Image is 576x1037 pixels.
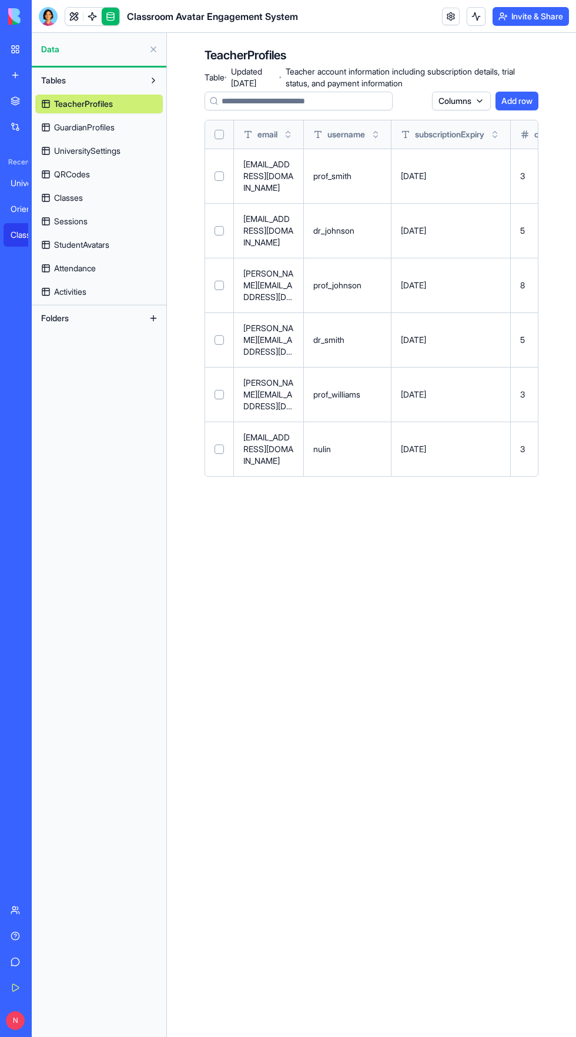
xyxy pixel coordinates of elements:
[4,157,28,167] span: Recent
[35,71,144,90] button: Tables
[54,239,109,251] span: StudentAvatars
[279,68,281,87] span: ·
[215,226,224,235] button: Select row
[41,312,69,324] span: Folders
[54,286,86,298] span: Activities
[370,129,381,140] button: Toggle sort
[11,203,43,215] div: Orientation Event App
[54,192,83,204] span: Classes
[231,66,274,89] span: Updated [DATE]
[313,389,381,400] p: prof_williams
[35,282,163,301] a: Activities
[520,280,525,290] span: 8
[243,377,294,412] p: [PERSON_NAME][EMAIL_ADDRESS][DOMAIN_NAME]
[313,225,381,237] p: dr_johnson
[313,280,381,291] p: prof_johnson
[520,335,525,345] span: 5
[401,280,501,291] p: [DATE]
[243,432,294,467] p: [EMAIL_ADDRESS][DOMAIN_NAME]
[286,66,538,89] span: Teacher account information including subscription details, trial status, and payment information
[35,118,163,137] a: GuardianProfiles
[224,68,226,87] span: ·
[4,171,51,195] a: University Orientation Hub
[327,129,365,140] span: username
[35,188,163,207] a: Classes
[243,213,294,248] p: [EMAIL_ADDRESS][DOMAIN_NAME]
[205,47,286,63] h4: TeacherProfiles
[401,225,501,237] p: [DATE]
[313,170,381,182] p: prof_smith
[243,268,294,303] p: [PERSON_NAME][EMAIL_ADDRESS][DOMAIN_NAME]
[495,92,538,110] button: Add row
[243,159,294,194] p: [EMAIL_ADDRESS][DOMAIN_NAME]
[215,445,224,454] button: Select row
[520,444,525,454] span: 3
[4,197,51,221] a: Orientation Event App
[35,235,163,254] a: StudentAvatars
[215,390,224,399] button: Select row
[54,169,90,180] span: QRCodes
[35,142,163,160] a: UniversitySettings
[54,122,115,133] span: GuardianProfiles
[215,281,224,290] button: Select row
[54,98,113,110] span: TeacherProfiles
[8,8,81,25] img: logo
[215,130,224,139] button: Select all
[415,129,484,140] span: subscriptionExpiry
[11,229,43,241] div: Classroom Avatar Engagement System
[432,92,491,110] button: Columns
[489,129,501,140] button: Toggle sort
[35,212,163,231] a: Sessions
[401,443,501,455] p: [DATE]
[282,129,294,140] button: Toggle sort
[401,334,501,346] p: [DATE]
[257,129,277,140] span: email
[215,335,224,345] button: Select row
[520,225,525,235] span: 5
[205,72,219,83] span: Table
[41,75,66,86] span: Tables
[243,322,294,358] p: [PERSON_NAME][EMAIL_ADDRESS][DOMAIN_NAME]
[401,170,501,182] p: [DATE]
[520,389,525,399] span: 3
[54,262,96,274] span: Attendance
[127,9,298,23] span: Classroom Avatar Engagement System
[493,7,569,26] button: Invite & Share
[41,43,144,55] span: Data
[215,171,224,181] button: Select row
[313,443,381,455] p: nulin
[54,216,88,227] span: Sessions
[35,95,163,113] a: TeacherProfiles
[520,171,525,181] span: 3
[35,259,163,278] a: Attendance
[313,334,381,346] p: dr_smith
[35,165,163,184] a: QRCodes
[401,389,501,400] p: [DATE]
[4,223,51,247] a: Classroom Avatar Engagement System
[11,177,43,189] div: University Orientation Hub
[35,309,144,328] button: Folders
[6,1011,25,1030] span: N
[54,145,120,157] span: UniversitySettings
